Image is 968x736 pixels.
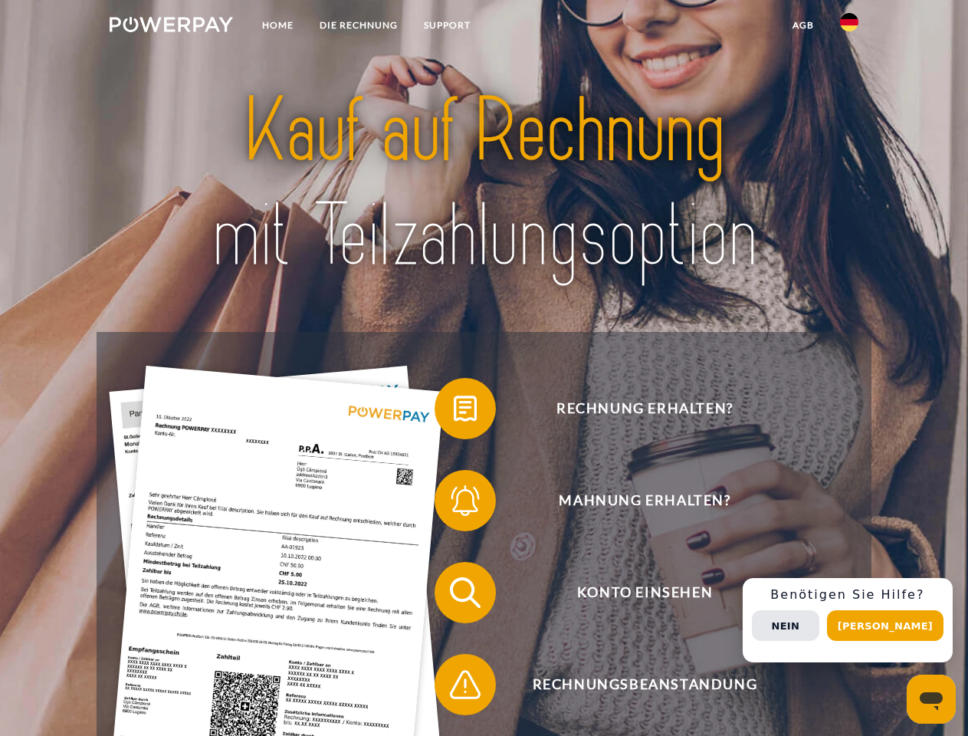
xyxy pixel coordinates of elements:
a: SUPPORT [411,11,484,39]
h3: Benötigen Sie Hilfe? [752,587,943,603]
img: qb_search.svg [446,573,484,612]
a: DIE RECHNUNG [307,11,411,39]
span: Rechnungsbeanstandung [457,654,832,715]
span: Mahnung erhalten? [457,470,832,531]
button: Rechnungsbeanstandung [435,654,833,715]
span: Konto einsehen [457,562,832,623]
img: qb_bill.svg [446,389,484,428]
img: title-powerpay_de.svg [146,74,822,294]
button: Mahnung erhalten? [435,470,833,531]
img: qb_bell.svg [446,481,484,520]
button: Konto einsehen [435,562,833,623]
button: Nein [752,610,819,641]
img: qb_warning.svg [446,665,484,704]
button: Rechnung erhalten? [435,378,833,439]
iframe: Schaltfläche zum Öffnen des Messaging-Fensters [907,675,956,724]
a: Home [249,11,307,39]
a: agb [779,11,827,39]
img: de [840,13,858,31]
div: Schnellhilfe [743,578,953,662]
span: Rechnung erhalten? [457,378,832,439]
img: logo-powerpay-white.svg [110,17,233,32]
button: [PERSON_NAME] [827,610,943,641]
